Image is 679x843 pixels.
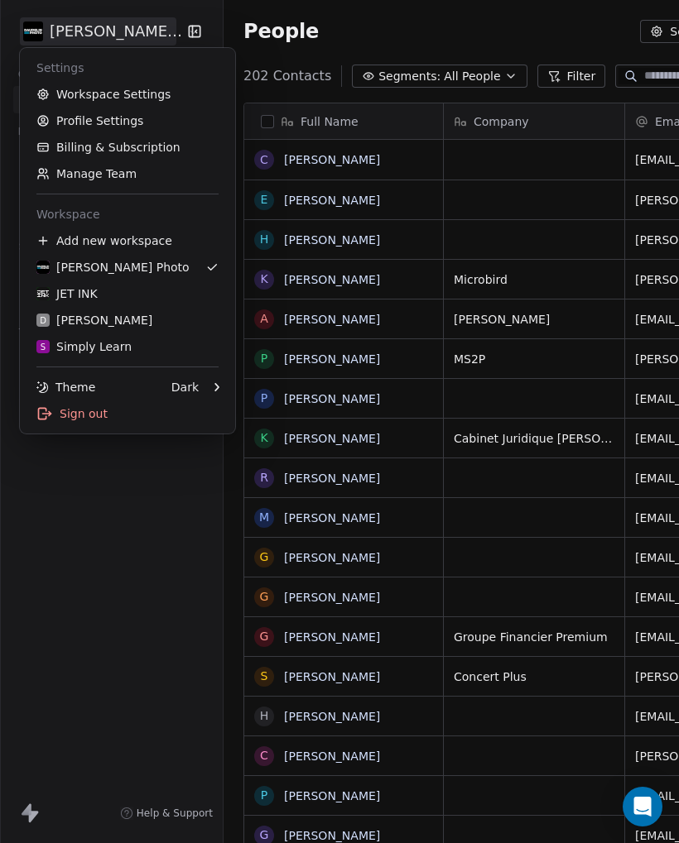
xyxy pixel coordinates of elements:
[36,338,132,355] div: Simply Learn
[36,379,95,395] div: Theme
[26,108,229,134] a: Profile Settings
[41,341,46,353] span: S
[26,201,229,228] div: Workspace
[26,160,229,187] a: Manage Team
[26,81,229,108] a: Workspace Settings
[26,55,229,81] div: Settings
[36,285,98,302] div: JET INK
[36,261,50,274] img: Daudelin%20Photo%20Logo%20White%202025%20Square.png
[26,400,229,427] div: Sign out
[26,134,229,160] a: Billing & Subscription
[36,259,190,275] div: [PERSON_NAME] Photo
[40,314,46,327] span: D
[26,228,229,254] div: Add new workspace
[36,312,152,328] div: [PERSON_NAME]
[171,379,199,395] div: Dark
[36,287,50,300] img: JET%20INK%20Metal.png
